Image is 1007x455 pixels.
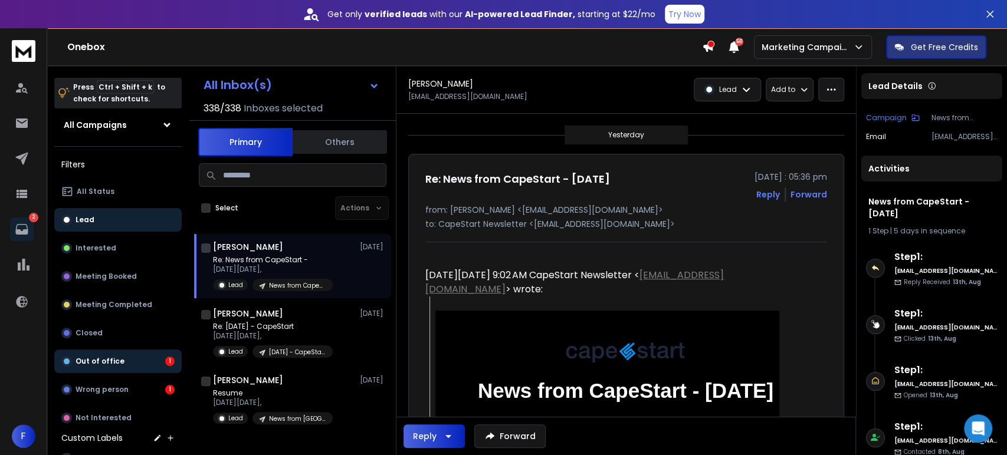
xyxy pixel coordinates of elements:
span: 13th, Aug [928,334,956,343]
h6: Step 1 : [894,306,998,321]
p: Closed [76,328,103,338]
div: Open Intercom Messenger [964,414,992,443]
button: F [12,424,35,448]
p: [DATE] [360,242,386,252]
p: Email [866,132,886,141]
div: Activities [861,156,1002,182]
p: News from CapeStart - [DATE] [269,281,326,290]
p: 2 [29,213,38,222]
h1: Re: News from CapeStart - [DATE] [425,171,610,187]
p: [DATE] - CapeStart Highlights [269,348,326,357]
span: Ctrl + Shift + k [97,80,154,94]
button: All Status [54,180,182,203]
h6: [EMAIL_ADDRESS][DOMAIN_NAME] [894,380,998,388]
button: Primary [198,128,293,156]
button: Forward [474,424,546,448]
h6: Step 1 : [894,250,998,264]
p: Re: [DATE] - CapeStart [213,322,333,331]
p: News from CapeStart - [DATE] [931,113,998,123]
p: Marketing Campaign [762,41,853,53]
h6: [EMAIL_ADDRESS][DOMAIN_NAME] [894,266,998,275]
p: All Status [77,187,114,196]
p: [DATE] [360,309,386,318]
h1: Onebox [67,40,702,54]
p: Yesterday [608,130,644,140]
td: News from CapeStart - [DATE] [444,370,807,407]
h1: [PERSON_NAME] [213,308,283,319]
p: Add to [771,85,795,94]
p: Lead Details [868,80,923,92]
button: All Campaigns [54,113,182,137]
a: 2 [10,217,34,241]
p: Lead [228,281,243,289]
p: from: [PERSON_NAME] <[EMAIL_ADDRESS][DOMAIN_NAME]> [425,204,827,216]
div: Reply [413,430,437,442]
button: Not Interested [54,406,182,430]
p: Get Free Credits [911,41,978,53]
p: Interested [76,243,116,253]
h1: [PERSON_NAME] [213,241,283,253]
p: Lead [719,85,737,94]
p: Try Now [668,8,701,20]
p: [DATE] [360,375,386,385]
img: logo [12,40,35,62]
p: Resume [213,388,333,398]
button: Meeting Booked [54,265,182,288]
button: Campaign [866,113,920,123]
p: Campaign [866,113,907,123]
p: Meeting Booked [76,272,137,281]
span: 338 / 338 [204,101,241,116]
p: Get only with our starting at $22/mo [327,8,655,20]
button: Reply [404,424,465,448]
p: Lead [228,347,243,356]
h6: [EMAIL_ADDRESS][DOMAIN_NAME] [894,323,998,332]
p: Lead [228,414,243,423]
p: Out of office [76,357,124,366]
span: 50 [735,38,743,46]
button: Others [293,129,387,155]
button: Wrong person1 [54,378,182,401]
p: [DATE] : 05:36 pm [755,171,827,183]
h6: [EMAIL_ADDRESS][DOMAIN_NAME] [894,436,998,445]
h6: Step 1 : [894,363,998,377]
p: News from [GEOGRAPHIC_DATA] - [DATE] [269,414,326,423]
p: [DATE][DATE], [213,331,333,341]
p: Re: News from CapeStart - [213,255,333,265]
span: 5 days in sequence [894,226,965,236]
strong: verified leads [365,8,427,20]
h3: Inboxes selected [244,101,323,116]
h1: All Campaigns [64,119,127,131]
button: Out of office1 [54,350,182,373]
h3: Filters [54,156,182,173]
strong: AI-powered Lead Finder, [465,8,575,20]
p: [DATE][DATE], [213,265,333,274]
span: 13th, Aug [930,391,958,400]
h1: All Inbox(s) [204,79,272,91]
button: Meeting Completed [54,293,182,316]
div: [DATE][DATE] 9:02 AM CapeStart Newsletter < > wrote: [425,268,770,296]
a: [EMAIL_ADDRESS][DOMAIN_NAME] [425,268,724,296]
h1: News from CapeStart - [DATE] [868,196,995,219]
div: 1 [165,357,175,366]
p: [EMAIL_ADDRESS][DOMAIN_NAME] [931,132,998,141]
span: 1 Step [868,226,888,236]
h1: [PERSON_NAME] [408,78,473,90]
p: Lead [76,215,94,225]
button: Get Free Credits [886,35,986,59]
img: Logo [565,334,686,370]
p: to: CapeStart Newsletter <[EMAIL_ADDRESS][DOMAIN_NAME]> [425,218,827,230]
p: Not Interested [76,413,132,423]
p: Reply Received [904,278,981,286]
button: Reply [756,189,780,200]
p: Press to check for shortcuts. [73,81,165,105]
p: [DATE][DATE], [213,398,333,407]
button: Lead [54,208,182,232]
button: Try Now [665,5,704,24]
p: [EMAIL_ADDRESS][DOMAIN_NAME] [408,92,527,101]
p: Clicked [904,334,956,343]
label: Select [215,203,238,213]
button: All Inbox(s) [194,73,389,97]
